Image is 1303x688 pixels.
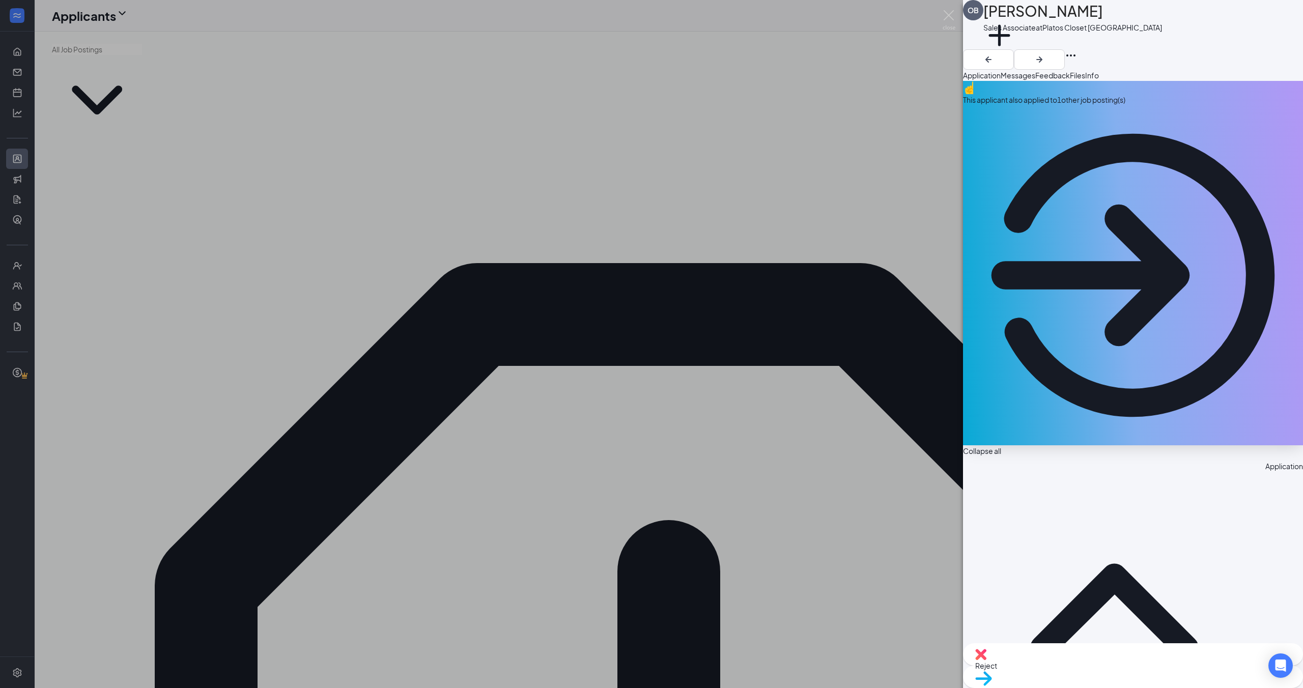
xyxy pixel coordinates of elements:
div: OB [968,5,979,15]
span: Application [963,71,1001,80]
svg: ArrowRight [1033,53,1045,66]
span: Info [1085,71,1099,80]
button: PlusAdd a tag [983,19,1015,63]
div: Sales Associate at Platos Closet [GEOGRAPHIC_DATA] [983,22,1162,33]
svg: ArrowLeftNew [982,53,995,66]
span: Feedback [1035,71,1070,80]
span: Files [1070,71,1085,80]
span: Collapse all [963,446,1001,455]
span: Messages [1001,71,1035,80]
svg: Plus [983,19,1015,51]
div: This applicant also applied to 1 other job posting(s) [963,94,1303,105]
svg: Ellipses [1065,49,1077,62]
button: ArrowRight [1014,49,1065,70]
div: Open Intercom Messenger [1268,653,1293,678]
span: Reject [975,661,997,670]
svg: ArrowCircle [963,105,1303,445]
button: ArrowLeftNew [963,49,1014,70]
